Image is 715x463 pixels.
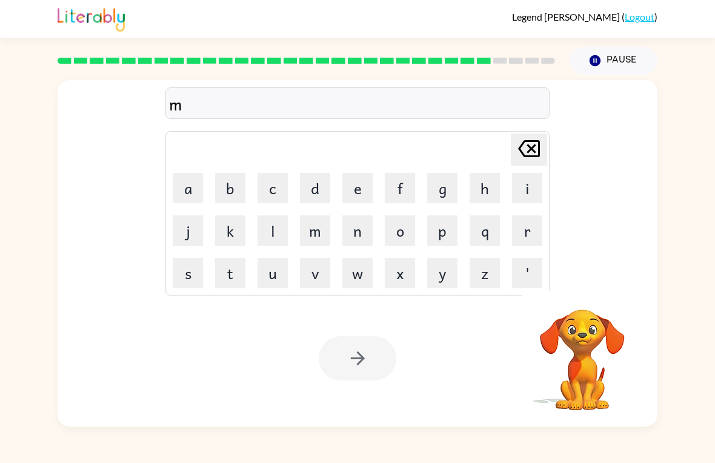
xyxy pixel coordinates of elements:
[385,258,415,288] button: x
[215,258,245,288] button: t
[173,173,203,203] button: a
[258,258,288,288] button: u
[512,173,542,203] button: i
[470,215,500,246] button: q
[427,215,457,246] button: p
[512,258,542,288] button: '
[258,173,288,203] button: c
[58,5,125,32] img: Literably
[215,215,245,246] button: k
[342,173,373,203] button: e
[385,215,415,246] button: o
[300,173,330,203] button: d
[169,91,546,117] div: m
[512,11,622,22] span: Legend [PERSON_NAME]
[427,258,457,288] button: y
[173,258,203,288] button: s
[300,215,330,246] button: m
[470,173,500,203] button: h
[512,215,542,246] button: r
[300,258,330,288] button: v
[215,173,245,203] button: b
[522,291,643,412] video: Your browser must support playing .mp4 files to use Literably. Please try using another browser.
[385,173,415,203] button: f
[570,47,657,75] button: Pause
[342,258,373,288] button: w
[512,11,657,22] div: ( )
[625,11,654,22] a: Logout
[173,215,203,246] button: j
[258,215,288,246] button: l
[427,173,457,203] button: g
[342,215,373,246] button: n
[470,258,500,288] button: z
